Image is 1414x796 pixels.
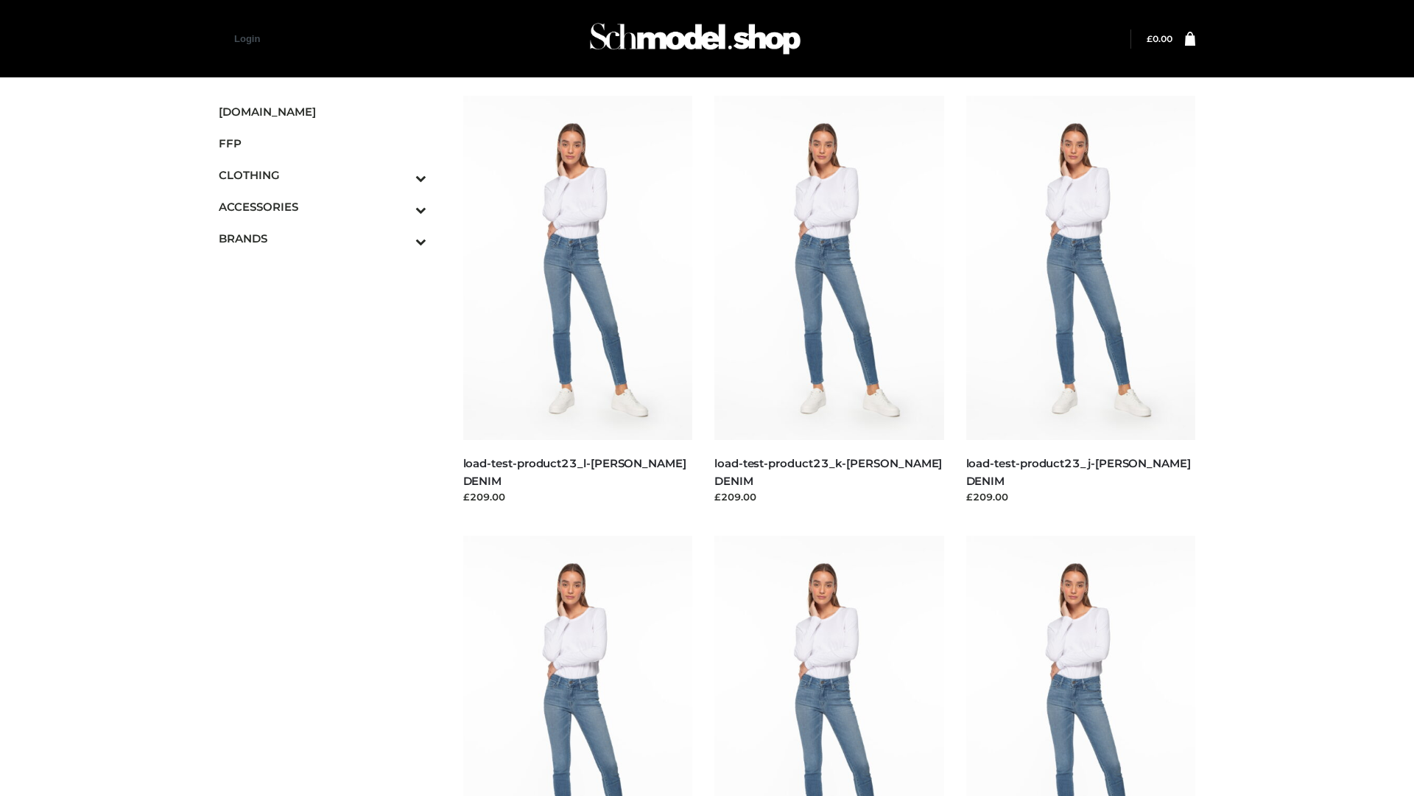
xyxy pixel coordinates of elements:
div: £209.00 [714,489,944,504]
div: £209.00 [463,489,693,504]
a: load-test-product23_l-[PERSON_NAME] DENIM [463,456,686,487]
a: BRANDSToggle Submenu [219,223,426,254]
button: Toggle Submenu [375,223,426,254]
a: CLOTHINGToggle Submenu [219,159,426,191]
span: CLOTHING [219,167,426,184]
span: FFP [219,135,426,152]
span: [DOMAIN_NAME] [219,103,426,120]
span: BRANDS [219,230,426,247]
img: Schmodel Admin 964 [585,10,806,68]
bdi: 0.00 [1147,33,1172,44]
span: ACCESSORIES [219,198,426,215]
button: Toggle Submenu [375,191,426,223]
button: Toggle Submenu [375,159,426,191]
a: FFP [219,128,426,159]
a: load-test-product23_j-[PERSON_NAME] DENIM [966,456,1191,487]
div: £209.00 [966,489,1196,504]
a: load-test-product23_k-[PERSON_NAME] DENIM [714,456,942,487]
a: Login [234,33,260,44]
a: [DOMAIN_NAME] [219,96,426,128]
span: £ [1147,33,1153,44]
a: £0.00 [1147,33,1172,44]
a: ACCESSORIESToggle Submenu [219,191,426,223]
